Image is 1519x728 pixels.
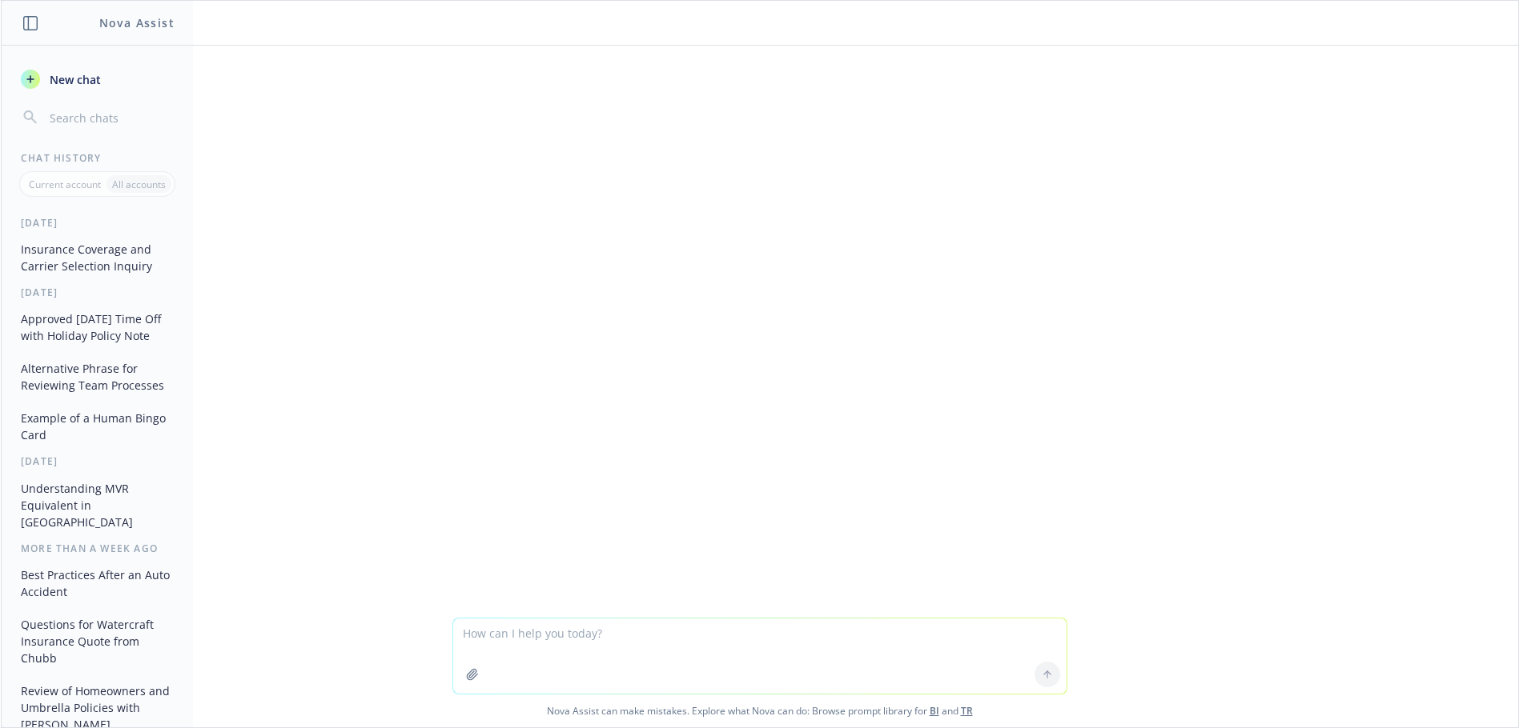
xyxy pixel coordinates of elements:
p: All accounts [112,178,166,191]
button: Approved [DATE] Time Off with Holiday Policy Note [14,306,180,349]
button: Example of a Human Bingo Card [14,405,180,448]
div: [DATE] [2,216,193,230]
a: TR [961,704,973,718]
p: Current account [29,178,101,191]
button: Alternative Phrase for Reviewing Team Processes [14,355,180,398]
button: Understanding MVR Equivalent in [GEOGRAPHIC_DATA] [14,475,180,535]
button: Best Practices After an Auto Accident [14,562,180,605]
input: Search chats [46,106,174,129]
div: [DATE] [2,286,193,299]
h1: Nova Assist [99,14,175,31]
button: Questions for Watercraft Insurance Quote from Chubb [14,611,180,671]
div: [DATE] [2,454,193,468]
span: Nova Assist can make mistakes. Explore what Nova can do: Browse prompt library for and [7,694,1512,727]
div: More than a week ago [2,542,193,555]
button: New chat [14,65,180,94]
button: Insurance Coverage and Carrier Selection Inquiry [14,236,180,279]
div: Chat History [2,151,193,165]
a: BI [930,704,939,718]
span: New chat [46,71,101,88]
